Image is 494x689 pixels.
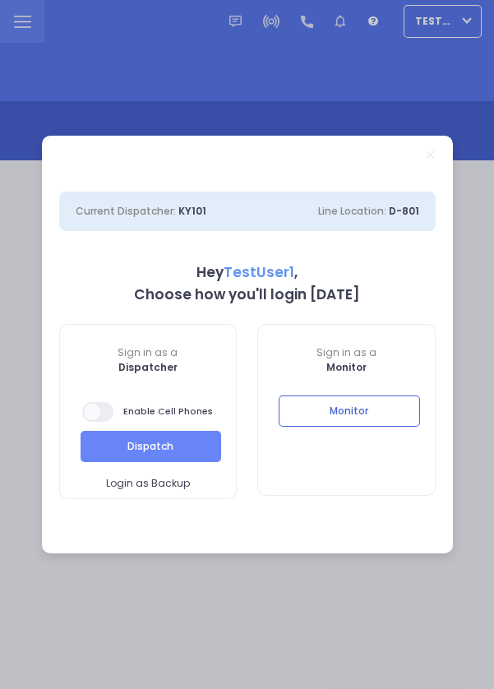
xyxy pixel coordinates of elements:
[326,360,367,374] b: Monitor
[76,204,176,218] span: Current Dispatcher:
[279,395,420,427] button: Monitor
[118,360,178,374] b: Dispatcher
[81,431,222,462] button: Dispatch
[196,262,298,282] b: Hey ,
[178,204,206,218] span: KY101
[389,204,419,218] span: D-801
[106,476,190,491] span: Login as Backup
[134,284,360,304] b: Choose how you'll login [DATE]
[82,400,213,423] span: Enable Cell Phones
[426,150,435,160] a: Close
[60,345,237,360] span: Sign in as a
[318,204,386,218] span: Line Location:
[258,345,435,360] span: Sign in as a
[224,262,294,282] span: TestUser1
